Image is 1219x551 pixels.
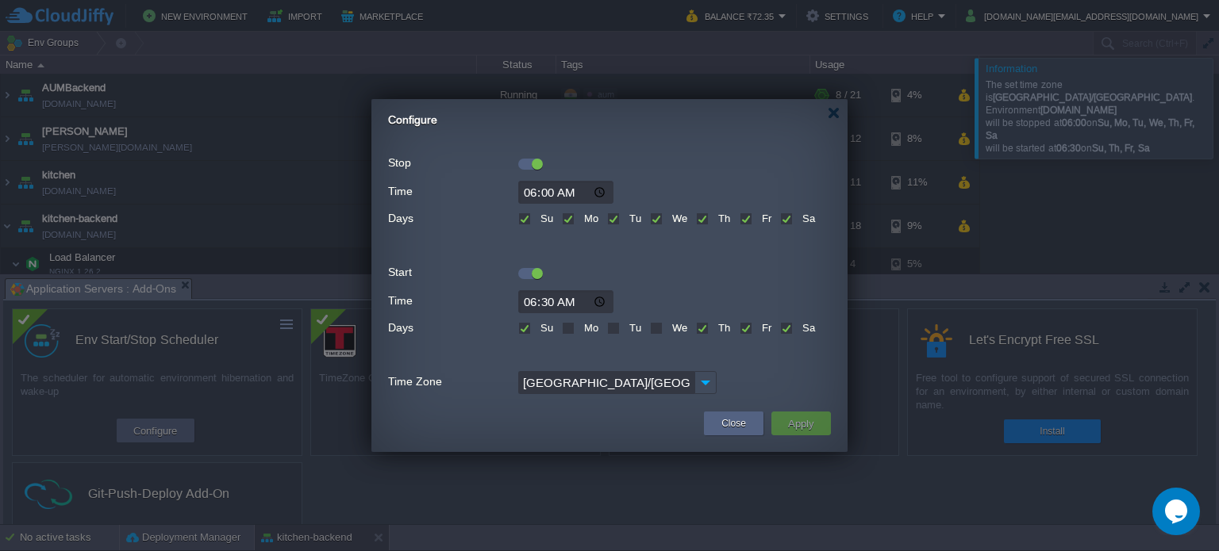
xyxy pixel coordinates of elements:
[388,317,517,339] label: Days
[668,322,687,334] label: We
[580,322,598,334] label: Mo
[580,212,598,224] label: Mo
[388,290,517,312] label: Time
[714,322,730,334] label: Th
[625,322,641,334] label: Tu
[721,415,746,431] button: Close
[758,322,771,334] label: Fr
[388,262,517,283] label: Start
[388,371,517,392] label: Time Zone
[388,181,517,202] label: Time
[758,212,771,224] label: Fr
[536,322,553,334] label: Su
[536,212,553,224] label: Su
[714,212,730,224] label: Th
[388,208,517,229] label: Days
[1152,488,1203,535] iframe: chat widget
[388,152,517,174] label: Stop
[625,212,641,224] label: Tu
[798,322,815,334] label: Sa
[783,414,819,433] button: Apply
[668,212,687,224] label: We
[388,113,437,126] span: Configure
[798,212,815,224] label: Sa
